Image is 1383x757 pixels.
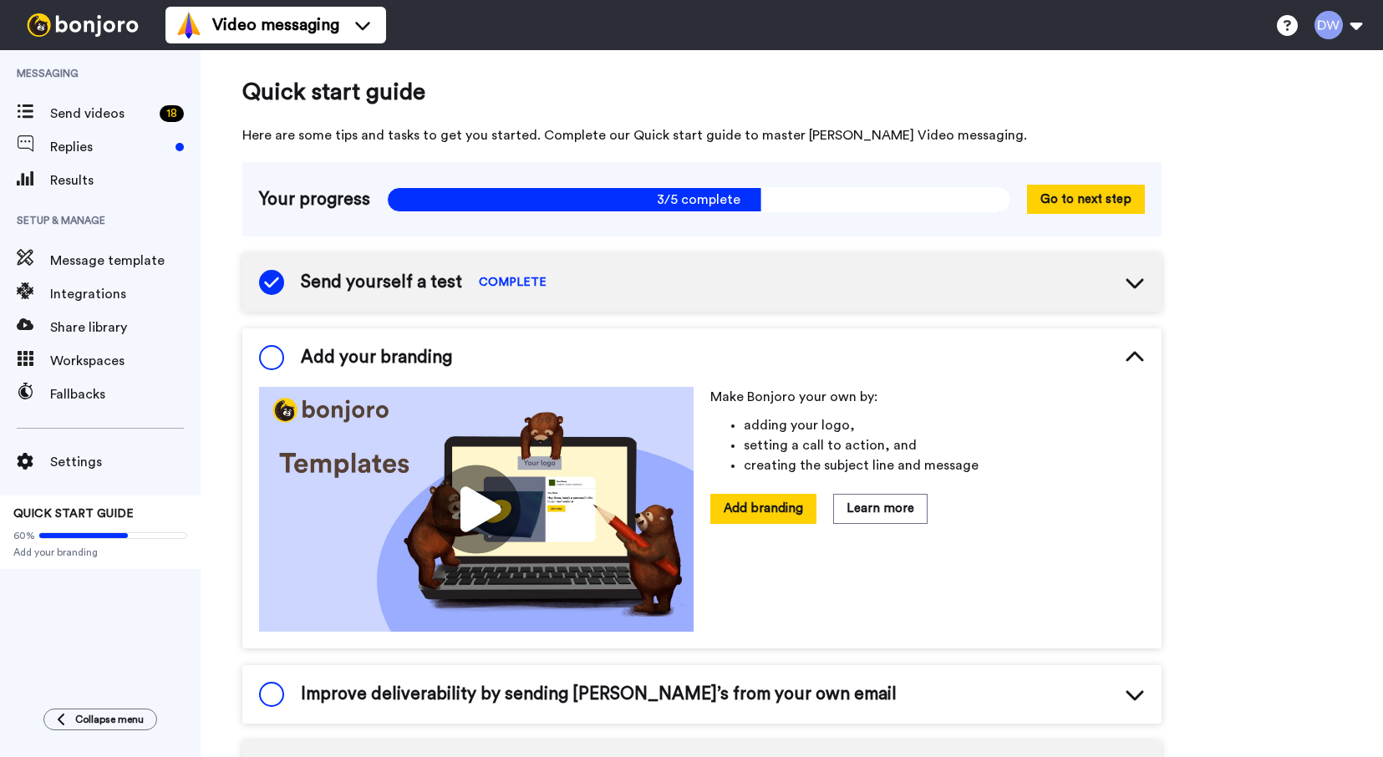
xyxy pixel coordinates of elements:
span: Add your branding [301,345,452,370]
span: Here are some tips and tasks to get you started. Complete our Quick start guide to master [PERSON... [242,125,1162,145]
span: Workspaces [50,351,201,371]
span: Send yourself a test [301,270,462,295]
button: Go to next step [1027,185,1145,214]
button: Learn more [833,494,928,523]
li: creating the subject line and message [744,455,1145,475]
span: Improve deliverability by sending [PERSON_NAME]’s from your own email [301,682,897,707]
span: Integrations [50,284,201,304]
li: adding your logo, [744,415,1145,435]
img: vm-color.svg [175,12,202,38]
img: bj-logo-header-white.svg [20,13,145,37]
p: Make Bonjoro your own by: [710,387,1145,407]
span: Video messaging [212,13,339,37]
span: COMPLETE [479,274,547,291]
span: Settings [50,452,201,472]
div: 18 [160,105,184,122]
span: Fallbacks [50,384,201,404]
span: Replies [50,137,169,157]
span: Send videos [50,104,153,124]
button: Collapse menu [43,709,157,730]
span: Add your branding [13,546,187,559]
span: Message template [50,251,201,271]
span: QUICK START GUIDE [13,508,134,520]
li: setting a call to action, and [744,435,1145,455]
span: 3/5 complete [387,187,1010,212]
span: Results [50,170,201,191]
span: Share library [50,318,201,338]
button: Add branding [710,494,816,523]
span: 60% [13,529,35,542]
span: Collapse menu [75,713,144,726]
span: Quick start guide [242,75,1162,109]
span: Your progress [259,187,370,212]
img: cf57bf495e0a773dba654a4906436a82.jpg [259,387,694,632]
